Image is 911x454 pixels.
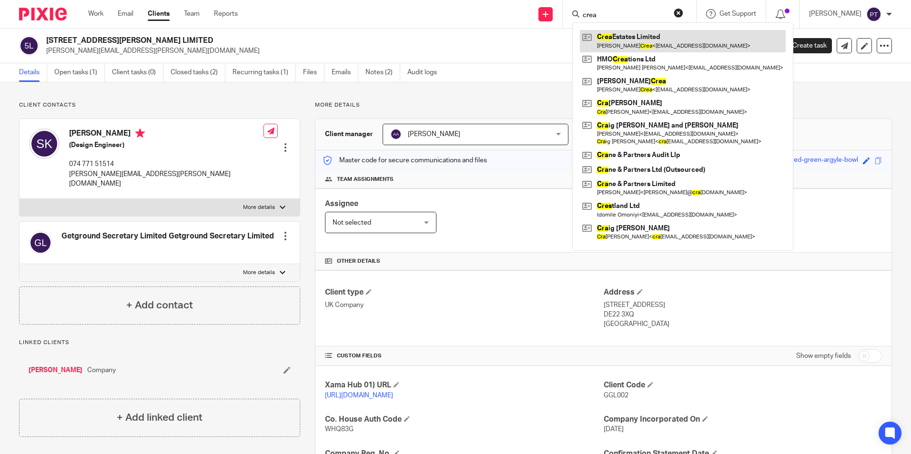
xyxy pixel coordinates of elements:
p: More details [315,101,892,109]
p: UK Company [325,300,603,310]
a: Email [118,9,133,19]
a: [PERSON_NAME] [29,365,82,375]
span: Assignee [325,200,358,207]
h4: Getground Secretary Limited Getground Secretary Limited [61,231,274,241]
span: GGL002 [604,392,628,399]
p: Master code for secure communications and files [323,156,487,165]
h2: [STREET_ADDRESS][PERSON_NAME] LIMITED [46,36,619,46]
a: Create task [777,38,832,53]
h4: Address [604,287,882,297]
a: Details [19,63,47,82]
a: [URL][DOMAIN_NAME] [325,392,393,399]
a: Work [88,9,103,19]
p: DE22 3XQ [604,310,882,319]
a: Closed tasks (2) [171,63,225,82]
a: Emails [332,63,358,82]
h4: CUSTOM FIELDS [325,352,603,360]
h4: Co. House Auth Code [325,415,603,424]
p: Linked clients [19,339,300,346]
span: Team assignments [337,176,394,183]
img: svg%3E [29,128,60,159]
div: genetically-modified-green-argyle-bowl [740,155,858,166]
h5: (Design Engineer) [69,140,263,150]
h4: Client type [325,287,603,297]
span: [PERSON_NAME] [408,131,460,138]
a: Notes (2) [365,63,400,82]
img: svg%3E [390,128,402,140]
h4: + Add contact [126,298,193,313]
img: svg%3E [19,36,39,56]
a: Clients [148,9,170,19]
h4: Xama Hub 01) URL [325,380,603,390]
p: More details [243,204,275,211]
h4: Client Code [604,380,882,390]
p: Client contacts [19,101,300,109]
img: Pixie [19,8,67,20]
a: Files [303,63,324,82]
a: Reports [214,9,238,19]
span: Company [87,365,116,375]
span: Get Support [719,10,756,17]
button: Clear [674,8,683,18]
p: 074 771 51514 [69,159,263,169]
p: [STREET_ADDRESS] [604,300,882,310]
h4: Company Incorporated On [604,415,882,424]
p: [PERSON_NAME] [809,9,861,19]
i: Primary [135,128,145,138]
h4: + Add linked client [117,410,202,425]
a: Client tasks (0) [112,63,163,82]
img: svg%3E [866,7,881,22]
a: Recurring tasks (1) [233,63,296,82]
span: WHQ83G [325,426,354,433]
p: [GEOGRAPHIC_DATA] [604,319,882,329]
a: Open tasks (1) [54,63,105,82]
input: Search [582,11,668,20]
img: svg%3E [29,231,52,254]
p: [PERSON_NAME][EMAIL_ADDRESS][PERSON_NAME][DOMAIN_NAME] [46,46,762,56]
h3: Client manager [325,129,373,139]
a: Audit logs [407,63,444,82]
h4: [PERSON_NAME] [69,128,263,140]
span: [DATE] [604,426,624,433]
span: Not selected [333,219,371,226]
p: More details [243,269,275,276]
span: Other details [337,257,380,265]
a: Team [184,9,200,19]
p: [PERSON_NAME][EMAIL_ADDRESS][PERSON_NAME][DOMAIN_NAME] [69,169,263,189]
label: Show empty fields [796,351,851,361]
